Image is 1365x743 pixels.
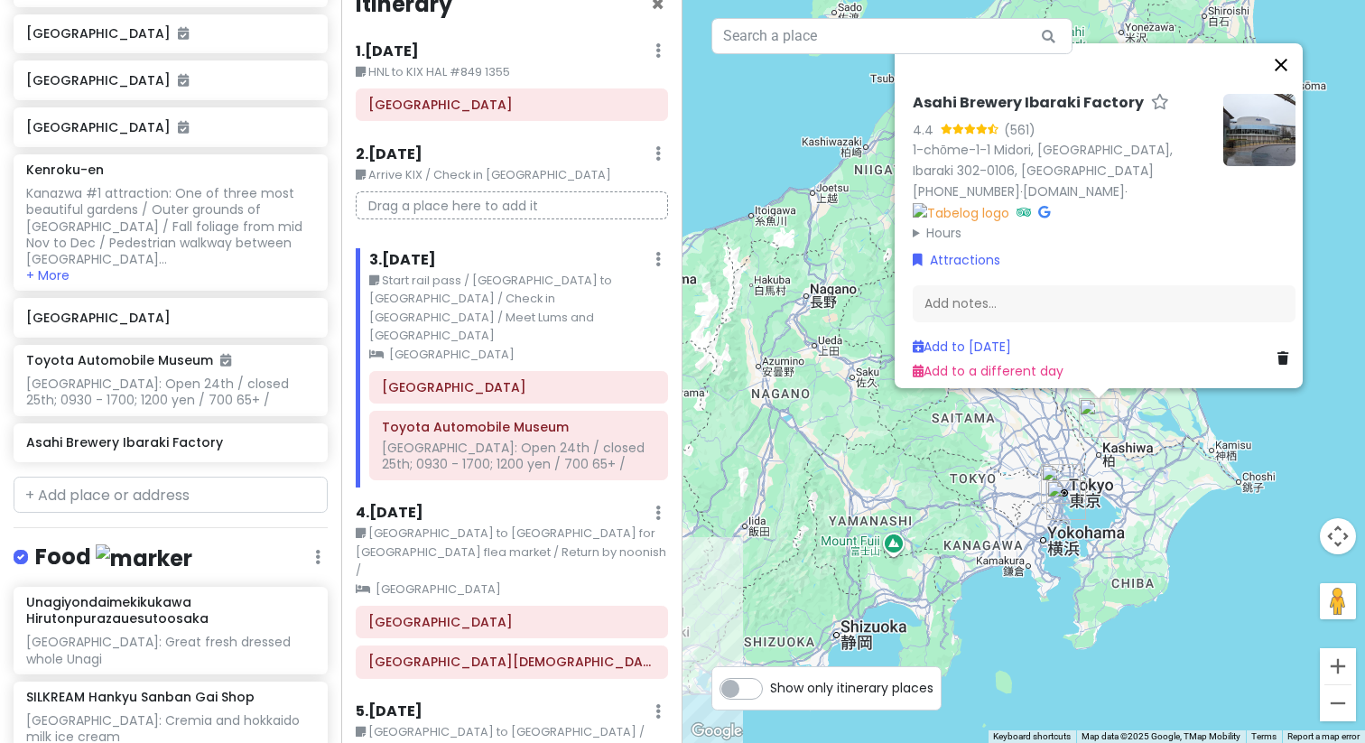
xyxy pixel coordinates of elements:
div: Add notes... [913,284,1295,322]
h6: 5 . [DATE] [356,702,422,721]
h6: Kansai International Airport [368,97,655,113]
img: Picture of the place [1223,93,1295,165]
summary: Hours [913,222,1209,242]
a: Add to a different day [913,361,1063,379]
h6: 2 . [DATE] [356,145,422,164]
button: Map camera controls [1320,518,1356,554]
div: [GEOGRAPHIC_DATA]: Open 24th / closed 25th; 0930 - 1700; 1200 yen / 700 65+ / [382,440,655,472]
h6: Asahi Brewery Ibaraki Factory [913,93,1144,112]
i: Added to itinerary [220,354,231,367]
input: + Add place or address [14,477,328,513]
div: Shinagawa Prince Hotel Main Tower [1041,464,1081,504]
small: [GEOGRAPHIC_DATA] [369,346,668,364]
a: [PHONE_NUMBER] [913,181,1020,200]
span: Map data ©2025 Google, TMap Mobility [1082,731,1240,741]
a: Terms (opens in new tab) [1251,731,1277,741]
span: Show only itinerary places [770,678,933,698]
div: 4.4 [913,119,941,139]
img: Tabelog [913,202,1009,222]
h6: Kyoto Station [368,614,655,630]
h6: [GEOGRAPHIC_DATA] [26,72,314,88]
i: Added to itinerary [178,74,189,87]
div: [GEOGRAPHIC_DATA]: Great fresh dressed whole Unagi [26,634,314,666]
h6: Toyota Automobile Museum [26,352,231,368]
small: HNL to KIX HAL #849 1355 [356,63,668,81]
small: [GEOGRAPHIC_DATA] [356,580,668,599]
p: Drag a place here to add it [356,191,668,219]
img: Google [687,720,747,743]
h4: Food [35,543,192,572]
h6: 1 . [DATE] [356,42,419,61]
input: Search a place [711,18,1072,54]
small: [GEOGRAPHIC_DATA] to [GEOGRAPHIC_DATA] for [GEOGRAPHIC_DATA] flea market / Return by noonish / [356,525,668,580]
h6: [GEOGRAPHIC_DATA] [26,25,314,42]
h6: Kenroku-en [26,162,104,178]
h6: Toyota Automobile Museum [382,419,655,435]
a: Attractions [913,250,1000,270]
small: Start rail pass / [GEOGRAPHIC_DATA] to [GEOGRAPHIC_DATA] / Check in [GEOGRAPHIC_DATA] / Meet Lums... [369,272,668,346]
i: Google Maps [1038,205,1050,218]
a: Add to [DATE] [913,338,1011,356]
h6: Kitano Temple kyoto [368,654,655,670]
small: Arrive KIX / Check in [GEOGRAPHIC_DATA] [356,166,668,184]
h6: SILKREAM Hankyu Sanban Gai Shop [26,689,255,705]
a: Star place [1151,93,1169,112]
a: [DOMAIN_NAME] [1023,181,1125,200]
h6: 3 . [DATE] [369,251,436,270]
button: + More [26,267,70,283]
a: Delete place [1277,348,1295,368]
div: · · [913,93,1209,242]
h6: [GEOGRAPHIC_DATA] [26,119,314,135]
div: (561) [1004,119,1035,139]
img: marker [96,544,192,572]
a: 1-chōme-1-1 Midori, [GEOGRAPHIC_DATA], Ibaraki 302-0106, [GEOGRAPHIC_DATA] [913,141,1173,180]
button: Keyboard shortcuts [993,730,1071,743]
div: Asahi Brewery Ibaraki Factory [1079,398,1119,438]
div: [GEOGRAPHIC_DATA]: Open 24th / closed 25th; 0930 - 1700; 1200 yen / 700 65+ / [26,376,314,408]
h6: Nagoya Station [382,379,655,395]
h6: Asahi Brewery Ibaraki Factory [26,434,314,450]
button: Drag Pegman onto the map to open Street View [1320,583,1356,619]
a: Report a map error [1287,731,1360,741]
i: Added to itinerary [178,121,189,134]
h6: 4 . [DATE] [356,504,423,523]
div: Kanazwa #1 attraction: One of three most beautiful gardens / Outer grounds of [GEOGRAPHIC_DATA] /... [26,185,314,267]
div: Hotel Villa Fontaine Grand Haneda Airport [1046,480,1086,520]
button: Zoom in [1320,648,1356,684]
i: Added to itinerary [178,27,189,40]
button: Close [1259,42,1303,86]
a: Open this area in Google Maps (opens a new window) [687,720,747,743]
button: Zoom out [1320,685,1356,721]
h6: [GEOGRAPHIC_DATA] [26,310,314,326]
i: Tripadvisor [1017,205,1031,218]
h6: Unagiyondaimekikukawa Hirutonpurazauesutoosaka [26,594,314,627]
